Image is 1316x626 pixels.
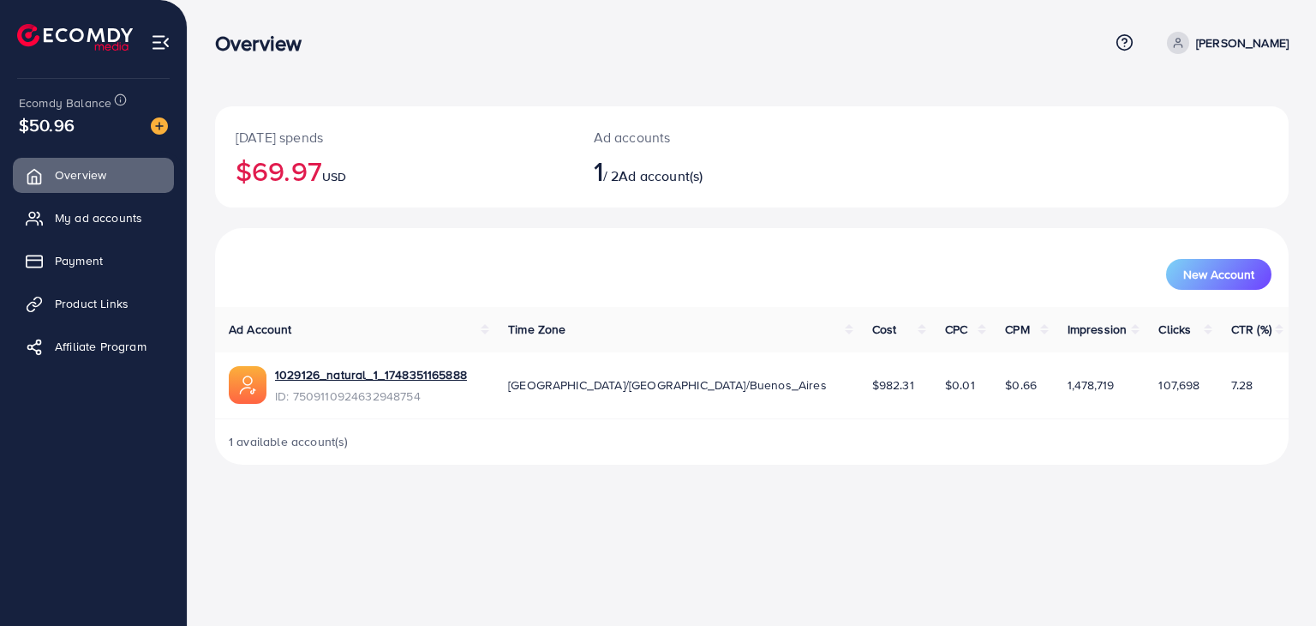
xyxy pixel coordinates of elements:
[945,321,967,338] span: CPC
[872,321,897,338] span: Cost
[1243,549,1303,613] iframe: Chat
[1158,376,1199,394] span: 107,698
[55,166,106,184] span: Overview
[13,201,174,235] a: My ad accounts
[229,321,292,338] span: Ad Account
[17,24,133,51] img: logo
[236,154,553,187] h2: $69.97
[1160,32,1289,54] a: [PERSON_NAME]
[594,154,821,187] h2: / 2
[13,329,174,364] a: Affiliate Program
[55,252,103,269] span: Payment
[275,366,467,383] a: 1029126_natural_1_1748351165888
[275,388,467,405] span: ID: 7509110924632948754
[1005,321,1029,338] span: CPM
[13,286,174,321] a: Product Links
[872,376,914,394] span: $982.31
[19,112,75,137] span: $50.96
[229,433,349,450] span: 1 available account(s)
[13,158,174,192] a: Overview
[13,244,174,278] a: Payment
[1166,259,1271,290] button: New Account
[1158,321,1191,338] span: Clicks
[55,209,142,226] span: My ad accounts
[19,94,111,111] span: Ecomdy Balance
[1068,376,1114,394] span: 1,478,719
[236,127,553,147] p: [DATE] spends
[215,31,315,56] h3: Overview
[1231,321,1271,338] span: CTR (%)
[151,117,168,135] img: image
[594,127,821,147] p: Ad accounts
[1231,376,1253,394] span: 7.28
[55,338,147,355] span: Affiliate Program
[151,33,170,52] img: menu
[322,168,346,185] span: USD
[1196,33,1289,53] p: [PERSON_NAME]
[945,376,975,394] span: $0.01
[1068,321,1128,338] span: Impression
[1183,268,1254,280] span: New Account
[619,166,703,185] span: Ad account(s)
[594,151,603,190] span: 1
[508,321,565,338] span: Time Zone
[229,366,266,404] img: ic-ads-acc.e4c84228.svg
[1005,376,1037,394] span: $0.66
[508,376,827,394] span: [GEOGRAPHIC_DATA]/[GEOGRAPHIC_DATA]/Buenos_Aires
[55,295,129,312] span: Product Links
